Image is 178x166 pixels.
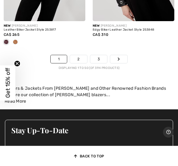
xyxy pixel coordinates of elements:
a: 1 [51,55,67,63]
div: Burnt orange [11,37,20,47]
span: CA$ 265 [4,32,19,37]
span: Latest News [49,145,78,152]
span: New [4,24,10,28]
span: Read More [5,99,26,104]
div: Leather Biker Jacket Style 253817 [4,28,85,32]
a: 2 [70,55,87,63]
div: Edgy Biker Leather Jacket Style 253848 [93,28,174,32]
div: [PERSON_NAME] [93,24,174,28]
span: Get 15% off [4,68,11,98]
h3: Stay Up-To-Date [11,126,167,134]
button: Close teaser [14,61,20,67]
a: 3 [90,55,107,63]
div: Plum [2,37,11,47]
div: Blazers & Jackets From [PERSON_NAME] and Other Renowned Fashion Brands Explore our collection of ... [5,85,173,98]
span: New [93,24,99,28]
iframe: Opens a widget where you can find more information [163,127,174,138]
div: [PERSON_NAME] [4,24,85,28]
span: CA$ 310 [93,32,108,37]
